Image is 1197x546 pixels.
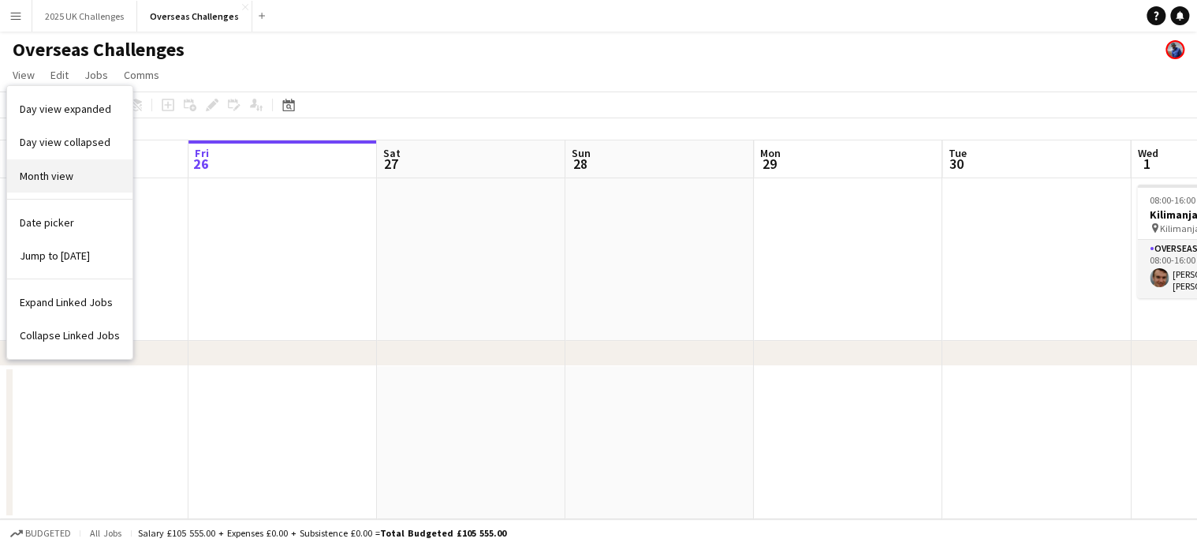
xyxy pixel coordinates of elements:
span: View [13,68,35,82]
span: Jump to [DATE] [20,249,90,263]
span: Jobs [84,68,108,82]
span: Expand Linked Jobs [20,295,113,309]
span: Day view collapsed [20,135,110,149]
a: Jobs [78,65,114,85]
a: Comms [117,65,166,85]
span: Edit [50,68,69,82]
span: Date picker [20,215,74,230]
div: Salary £105 555.00 + Expenses £0.00 + Subsistence £0.00 = [138,527,506,539]
app-user-avatar: Andy Baker [1165,40,1184,59]
span: Comms [124,68,159,82]
a: Jump to today [7,239,132,272]
span: 28 [569,155,591,173]
span: 25 [4,155,26,173]
a: Edit [44,65,75,85]
span: 26 [192,155,209,173]
span: Sun [572,146,591,160]
span: Day view expanded [20,102,111,116]
a: Day view expanded [7,92,132,125]
span: Tue [949,146,967,160]
span: Fri [195,146,209,160]
span: Month view [20,169,73,183]
h1: Overseas Challenges [13,38,185,62]
a: View [6,65,41,85]
span: All jobs [87,527,125,539]
span: Mon [760,146,781,160]
a: Date picker [7,206,132,239]
span: Sat [383,146,401,160]
a: Collapse Linked Jobs [7,319,132,352]
a: Month view [7,159,132,193]
span: 29 [758,155,781,173]
a: Day view collapsed [7,125,132,159]
span: 30 [946,155,967,173]
span: 1 [1135,155,1158,173]
span: Wed [1137,146,1158,160]
button: Budgeted [8,525,73,542]
span: Collapse Linked Jobs [20,328,120,342]
span: Total Budgeted £105 555.00 [380,527,506,539]
span: 27 [381,155,401,173]
button: 2025 UK Challenges [32,1,137,32]
span: Budgeted [25,528,71,539]
button: Overseas Challenges [137,1,252,32]
a: Expand Linked Jobs [7,286,132,319]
